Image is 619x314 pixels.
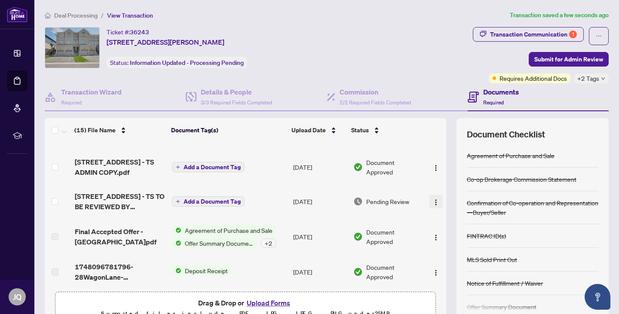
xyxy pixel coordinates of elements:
img: Status Icon [172,226,181,235]
th: Upload Date [288,118,348,142]
img: Document Status [353,232,363,241]
button: Upload Forms [244,297,293,308]
button: Logo [429,265,443,279]
article: Transaction saved a few seconds ago [510,10,609,20]
button: Logo [429,160,443,174]
span: Final Accepted Offer - [GEOGRAPHIC_DATA]pdf [75,226,165,247]
span: Required [483,99,504,106]
th: Document Tag(s) [168,118,288,142]
span: Add a Document Tag [184,164,241,170]
span: 3/3 Required Fields Completed [201,99,272,106]
span: [STREET_ADDRESS][PERSON_NAME] [107,37,224,47]
span: Deal Processing [54,12,98,19]
div: Notice of Fulfillment / Waiver [467,278,543,288]
img: Document Status [353,197,363,206]
div: FINTRAC ID(s) [467,231,506,241]
button: Transaction Communication1 [473,27,584,42]
div: 1 [569,30,577,38]
button: Add a Document Tag [172,162,245,173]
span: 36243 [130,28,149,36]
span: plus [176,199,180,204]
img: Logo [432,199,439,206]
span: Offer Summary Document [181,238,257,248]
td: [DATE] [290,184,350,219]
h4: Documents [483,87,519,97]
span: Upload Date [291,125,326,135]
div: Ticket #: [107,27,149,37]
span: Status [351,125,369,135]
span: down [601,76,605,81]
span: 2/2 Required Fields Completed [340,99,411,106]
div: + 2 [261,238,276,248]
span: Submit for Admin Review [534,52,603,66]
span: Agreement of Purchase and Sale [181,226,276,235]
span: Document Checklist [467,128,545,140]
span: +2 Tags [577,73,599,83]
span: (15) File Name [74,125,116,135]
li: / [101,10,104,20]
img: Status Icon [172,238,181,248]
span: ellipsis [596,33,602,39]
span: JQ [13,291,21,303]
td: [DATE] [290,219,350,255]
img: Logo [432,234,439,241]
th: Status [348,118,423,142]
th: (15) File Name [71,118,168,142]
span: Drag & Drop or [198,297,293,308]
span: [STREET_ADDRESS] - TS TO BE REVIEWED BY [PERSON_NAME].pdf [75,191,165,212]
span: Document Approved [366,262,422,281]
span: Document Approved [366,158,422,177]
button: Status IconDeposit Receipt [172,266,231,275]
button: Logo [429,230,443,244]
span: Information Updated - Processing Pending [130,59,244,67]
div: Confirmation of Co-operation and Representation—Buyer/Seller [467,198,598,217]
td: [DATE] [290,150,350,184]
img: Document Status [353,162,363,172]
h4: Commission [340,87,411,97]
span: Pending Review [366,197,409,206]
img: logo [7,6,28,22]
td: [DATE] [290,255,350,289]
img: IMG-S12154322_1.jpg [45,27,99,68]
button: Logo [429,195,443,208]
h4: Details & People [201,87,272,97]
div: Co-op Brokerage Commission Statement [467,174,576,184]
button: Open asap [585,284,610,310]
div: Status: [107,57,247,68]
span: Requires Additional Docs [499,73,567,83]
span: plus [176,165,180,169]
span: [STREET_ADDRESS] - TS ADMIN COPY.pdf [75,157,165,177]
button: Add a Document Tag [172,196,245,207]
div: MLS Sold Print Out [467,255,517,264]
div: Offer Summary Document [467,302,536,311]
img: Logo [432,165,439,171]
span: 1748096781796-28WagonLane-DepositReceipt.pdf [75,262,165,282]
button: Add a Document Tag [172,162,245,172]
div: Agreement of Purchase and Sale [467,151,555,160]
div: Transaction Communication [490,27,577,41]
span: home [45,12,51,18]
span: Document Approved [366,227,422,246]
span: View Transaction [107,12,153,19]
h4: Transaction Wizard [61,87,122,97]
span: Add a Document Tag [184,198,241,204]
button: Status IconAgreement of Purchase and SaleStatus IconOffer Summary Document+2 [172,226,276,248]
button: Submit for Admin Review [529,52,609,67]
img: Logo [432,269,439,276]
img: Document Status [353,267,363,277]
span: Deposit Receipt [181,266,231,275]
span: Required [61,99,82,106]
img: Status Icon [172,266,181,275]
